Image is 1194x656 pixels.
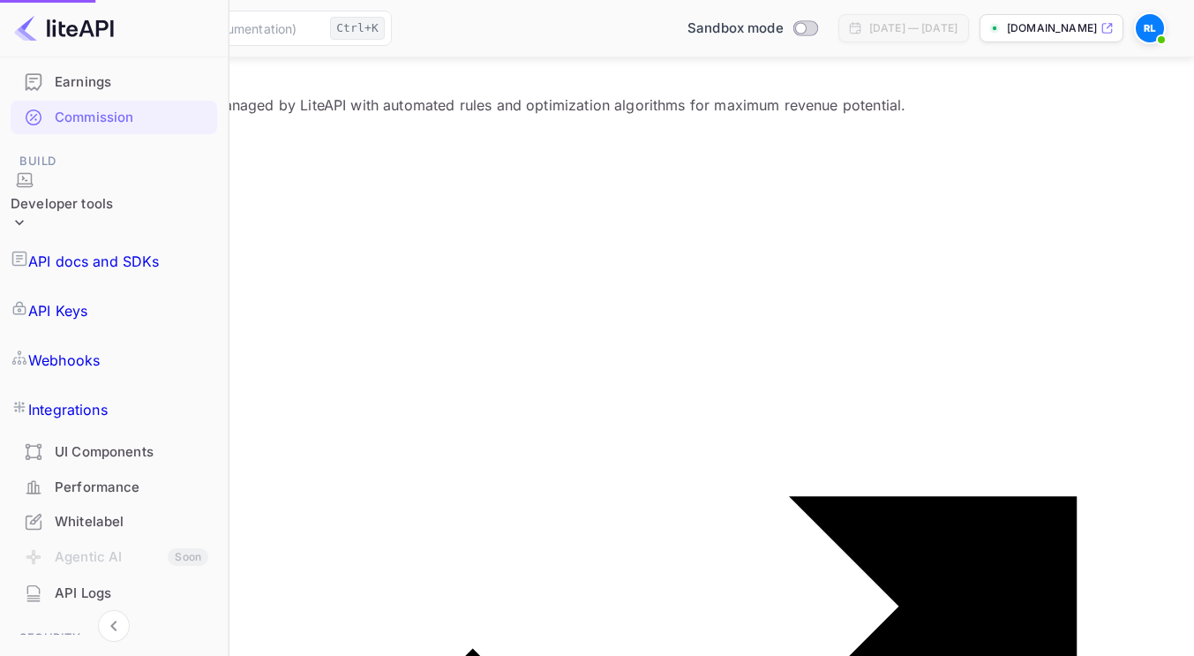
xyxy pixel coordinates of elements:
[11,577,217,611] div: API Logs
[11,194,113,215] div: Developer tools
[11,577,217,609] a: API Logs
[11,65,217,98] a: Earnings
[11,471,217,503] a: Performance
[11,385,217,434] a: Integrations
[28,399,108,420] p: Integrations
[869,20,957,36] div: [DATE] — [DATE]
[11,435,217,468] a: UI Components
[11,101,217,133] a: Commission
[11,152,217,171] span: Build
[11,336,217,385] a: Webhooks
[11,505,217,539] div: Whitelabel
[21,94,1173,116] p: Advanced dynamic markup managed by LiteAPI with automated rules and optimization algorithms for m...
[28,300,87,321] p: API Keys
[55,442,208,463] div: UI Components
[11,237,217,286] a: API docs and SDKs
[55,72,208,93] div: Earnings
[21,170,1173,188] h5: Commission Performance
[55,478,208,498] div: Performance
[14,14,114,42] img: LiteAPI logo
[55,108,208,128] div: Commission
[687,19,784,39] span: Sandbox mode
[11,471,217,505] div: Performance
[11,629,217,648] span: Security
[11,435,217,470] div: UI Components
[11,171,113,238] div: Developer tools
[1136,14,1164,42] img: Radu Lito
[55,512,208,532] div: Whitelabel
[330,17,385,40] div: Ctrl+K
[11,505,217,538] a: Whitelabel
[1007,20,1097,36] p: [DOMAIN_NAME]
[28,251,160,272] p: API docs and SDKs
[98,610,130,642] button: Collapse navigation
[11,286,217,336] a: API Keys
[680,19,824,39] div: Switch to Production mode
[11,65,217,100] div: Earnings
[28,350,100,371] p: Webhooks
[55,584,208,604] div: API Logs
[11,101,217,135] div: Commission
